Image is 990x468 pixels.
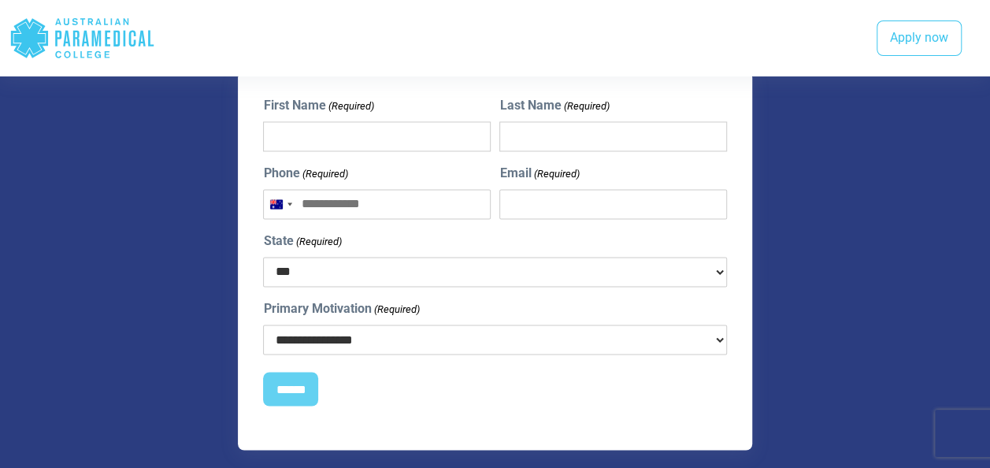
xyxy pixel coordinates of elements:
[532,166,580,182] span: (Required)
[499,96,609,115] label: Last Name
[263,232,341,251] label: State
[264,190,297,218] button: Selected country
[263,299,419,318] label: Primary Motivation
[263,96,373,115] label: First Name
[301,166,348,182] span: (Required)
[9,13,155,64] div: Australian Paramedical College
[562,98,610,114] span: (Required)
[499,164,579,183] label: Email
[263,164,347,183] label: Phone
[373,302,420,318] span: (Required)
[877,20,962,57] a: Apply now
[327,98,374,114] span: (Required)
[295,234,342,250] span: (Required)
